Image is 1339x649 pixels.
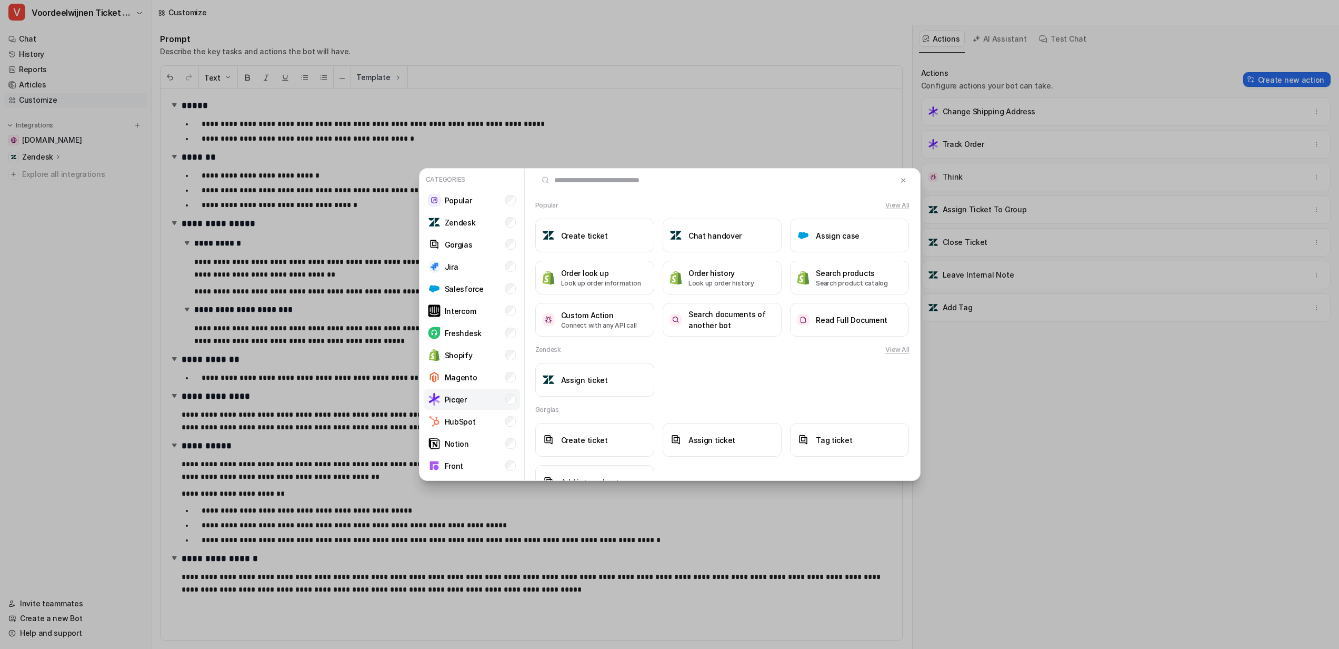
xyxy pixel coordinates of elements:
[797,229,810,242] img: Assign case
[816,314,887,326] h3: Read Full Document
[816,435,852,446] h3: Tag ticket
[669,434,682,446] img: Assign ticket
[663,261,782,294] button: Order historyOrder historyLook up order history
[445,261,458,272] p: Jira
[542,373,555,386] img: Assign ticket
[790,303,909,337] button: Read Full DocumentRead Full Document
[669,229,682,242] img: Chat handover
[561,230,608,241] h3: Create ticket
[790,261,909,294] button: Search productsSearch productsSearch product catalog
[688,279,754,288] p: Look up order history
[445,283,484,294] p: Salesforce
[816,230,860,241] h3: Assign case
[424,173,520,186] p: Categories
[561,279,641,288] p: Look up order information
[445,438,469,449] p: Notion
[445,195,472,206] p: Popular
[535,219,654,252] button: Create ticketCreate ticket
[535,345,561,355] h2: Zendesk
[816,279,888,288] p: Search product catalog
[445,306,476,317] p: Intercom
[535,201,558,210] h2: Popular
[688,309,775,331] h3: Search documents of another bot
[688,230,742,241] h3: Chat handover
[663,219,782,252] button: Chat handoverChat handover
[790,423,909,457] button: Tag ticketTag ticket
[445,460,464,471] p: Front
[445,416,476,427] p: HubSpot
[797,434,810,446] img: Tag ticket
[561,435,608,446] h3: Create ticket
[688,435,735,446] h3: Assign ticket
[445,239,473,250] p: Gorgias
[445,372,477,383] p: Magento
[535,261,654,294] button: Order look upOrder look upLook up order information
[885,201,909,210] button: View All
[535,405,559,415] h2: Gorgias
[790,219,909,252] button: Assign caseAssign case
[669,314,682,326] img: Search documents of another bot
[535,363,654,397] button: Assign ticketAssign ticket
[542,476,555,488] img: Add internal note
[542,434,555,446] img: Create ticket
[885,345,909,355] button: View All
[561,321,637,330] p: Connect with any API call
[542,229,555,242] img: Create ticket
[561,375,608,386] h3: Assign ticket
[663,303,782,337] button: Search documents of another botSearch documents of another bot
[445,394,467,405] p: Picqer
[535,423,654,457] button: Create ticketCreate ticket
[816,268,888,279] h3: Search products
[797,314,810,326] img: Read Full Document
[561,268,641,279] h3: Order look up
[797,270,810,284] img: Search products
[663,423,782,457] button: Assign ticketAssign ticket
[542,270,555,284] img: Order look up
[445,217,476,228] p: Zendesk
[445,350,473,361] p: Shopify
[561,310,637,321] h3: Custom Action
[445,328,482,339] p: Freshdesk
[535,465,654,499] button: Add internal noteAdd internal note
[535,303,654,337] button: Custom ActionCustom ActionConnect with any API call
[669,270,682,284] img: Order history
[542,313,555,326] img: Custom Action
[561,477,624,488] h3: Add internal note
[688,268,754,279] h3: Order history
